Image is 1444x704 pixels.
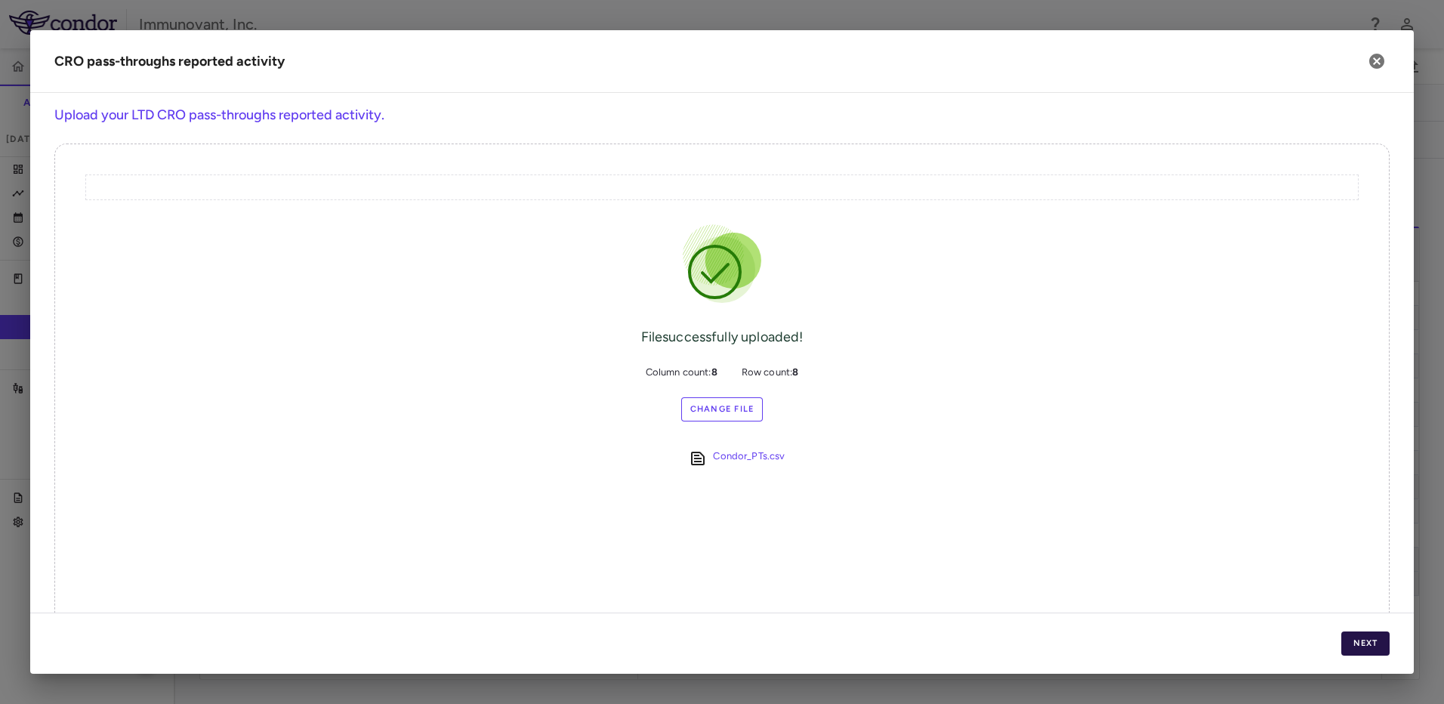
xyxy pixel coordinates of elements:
[792,366,798,378] b: 8
[711,366,717,378] b: 8
[1341,631,1390,656] button: Next
[681,397,764,421] label: Change File
[54,105,1390,125] h6: Upload your LTD CRO pass-throughs reported activity.
[713,449,785,468] a: Condor_PTs.csv
[742,366,799,379] span: Row count:
[641,327,804,347] div: File successfully uploaded!
[646,366,717,379] span: Column count:
[677,218,767,309] img: Success
[54,51,285,72] div: CRO pass-throughs reported activity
